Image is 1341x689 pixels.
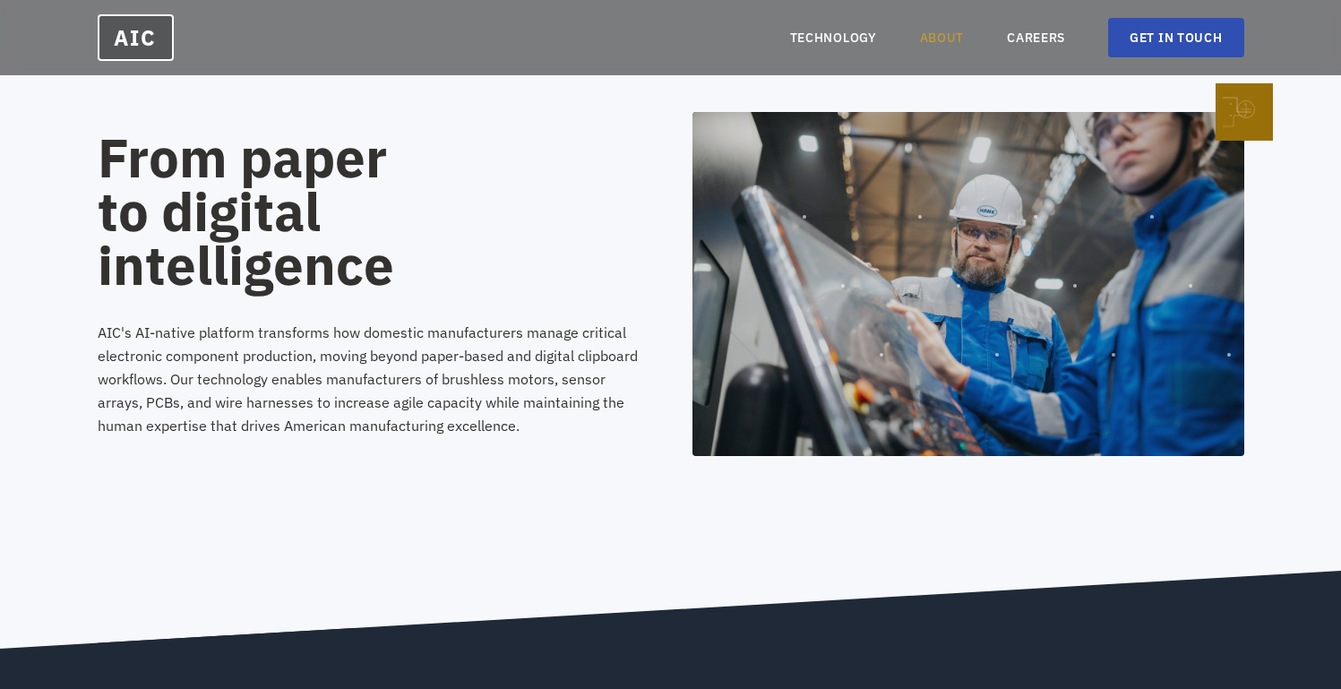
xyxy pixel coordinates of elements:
a: AIC [98,14,174,61]
a: ABOUT [920,29,965,47]
a: CAREERS [1007,29,1065,47]
h2: From paper to digital intelligence [98,131,649,292]
a: TECHNOLOGY [790,29,877,47]
p: AIC's AI-native platform transforms how domestic manufacturers manage critical electronic compone... [98,321,649,437]
a: GET IN TOUCH [1108,18,1243,57]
